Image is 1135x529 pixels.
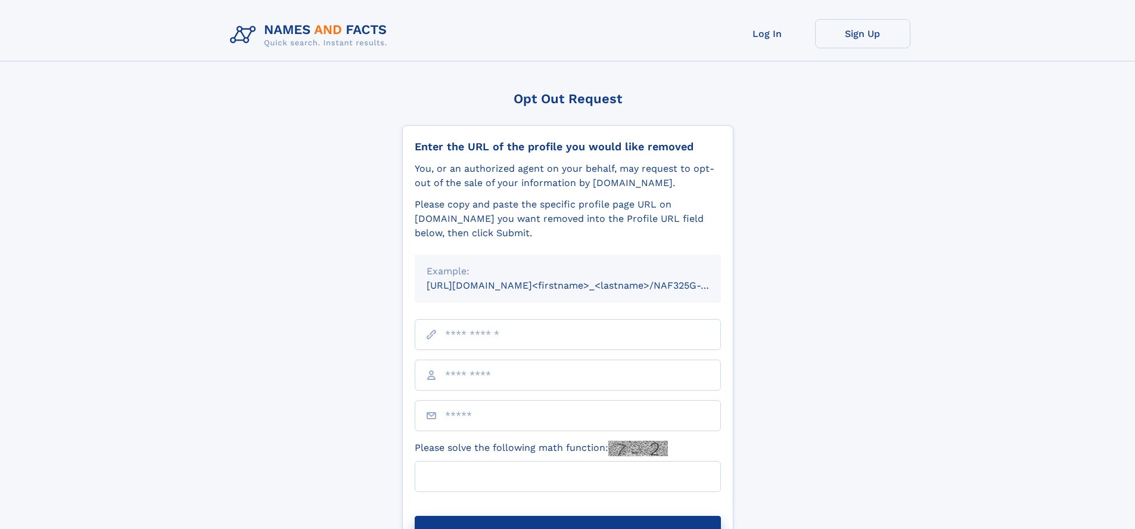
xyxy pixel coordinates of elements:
[720,19,815,48] a: Log In
[427,280,744,291] small: [URL][DOMAIN_NAME]<firstname>_<lastname>/NAF325G-xxxxxxxx
[815,19,910,48] a: Sign Up
[402,91,733,106] div: Opt Out Request
[427,264,709,279] div: Example:
[415,197,721,240] div: Please copy and paste the specific profile page URL on [DOMAIN_NAME] you want removed into the Pr...
[415,162,721,190] div: You, or an authorized agent on your behalf, may request to opt-out of the sale of your informatio...
[415,140,721,153] div: Enter the URL of the profile you would like removed
[415,441,668,456] label: Please solve the following math function:
[225,19,397,51] img: Logo Names and Facts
